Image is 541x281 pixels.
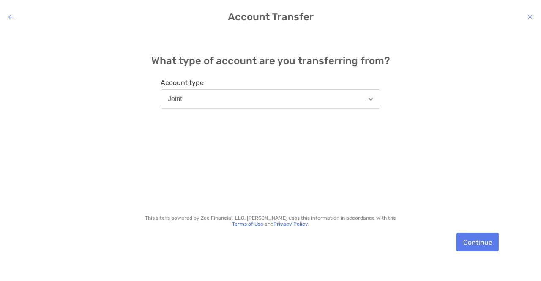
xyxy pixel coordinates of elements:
[168,95,182,103] div: Joint
[456,233,499,251] button: Continue
[161,89,380,109] button: Joint
[273,221,308,227] a: Privacy Policy
[232,221,263,227] a: Terms of Use
[368,98,373,101] img: Open dropdown arrow
[161,79,380,87] span: Account type
[151,55,390,67] h4: What type of account are you transferring from?
[143,215,398,227] p: This site is powered by Zoe Financial, LLC. [PERSON_NAME] uses this information in accordance wit...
